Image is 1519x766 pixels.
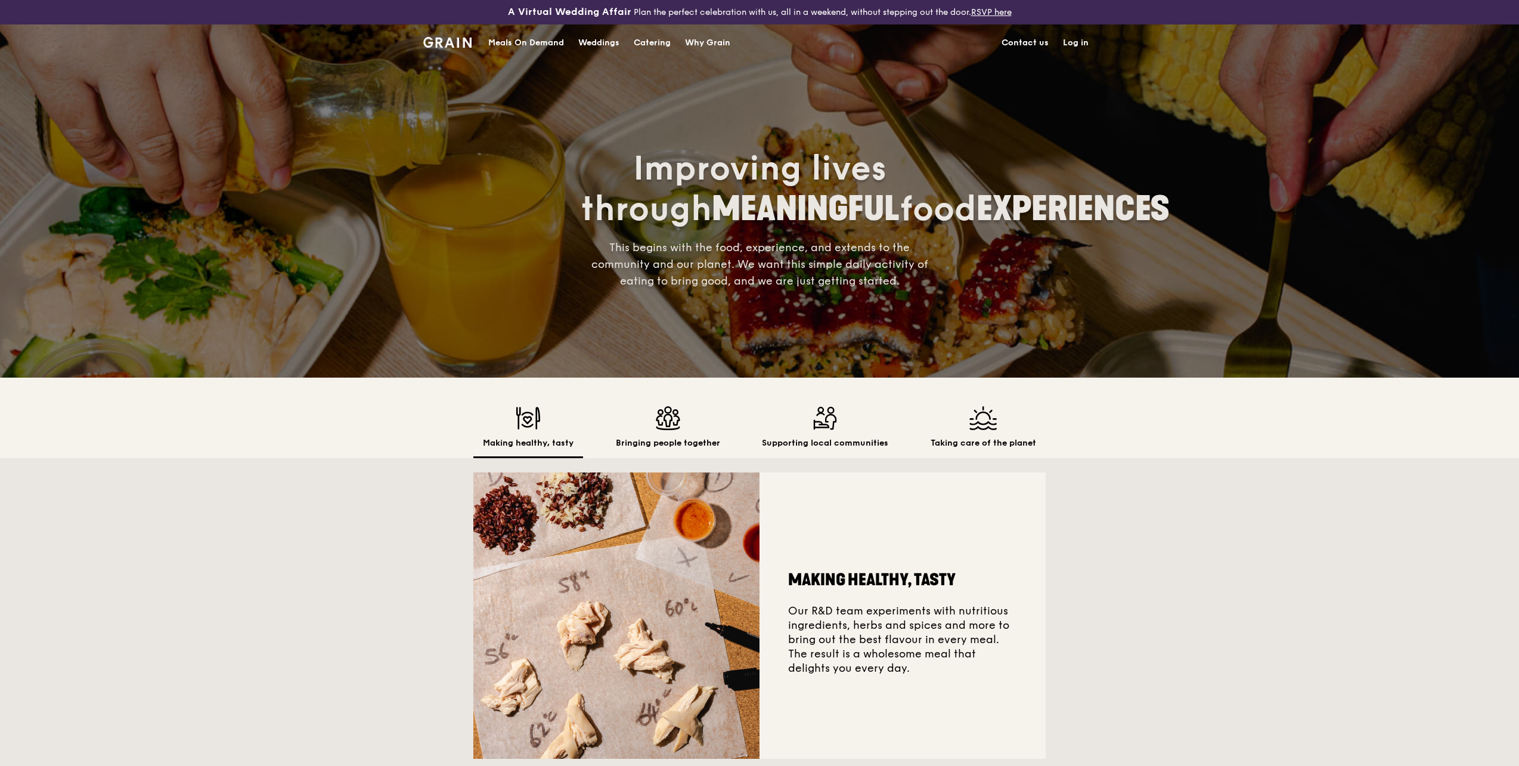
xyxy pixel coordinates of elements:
[685,25,730,61] div: Why Grain
[473,472,759,759] img: Making healthy, tasty
[423,24,472,60] a: GrainGrain
[578,25,619,61] div: Weddings
[423,37,472,48] img: Grain
[627,25,678,61] a: Catering
[634,25,671,61] div: Catering
[488,25,564,61] div: Meals On Demand
[931,406,1036,430] img: Taking care of the planet
[571,25,627,61] a: Weddings
[994,25,1056,61] a: Contact us
[759,472,1046,759] div: Our R&D team experiments with nutritious ingredients, herbs and spices and more to bring out the ...
[616,406,720,430] img: Bringing people together
[591,241,928,288] span: This begins with the food, experience, and extends to the community and our planet. We want this ...
[581,149,1170,230] span: Improving lives through food
[971,7,1012,17] a: RSVP here
[616,437,720,449] h2: Bringing people together
[416,5,1103,20] div: Plan the perfect celebration with us, all in a weekend, without stepping out the door.
[762,437,888,449] h2: Supporting local communities
[678,25,737,61] a: Why Grain
[483,406,573,430] img: Making healthy, tasty
[712,189,900,229] span: MEANINGFUL
[931,437,1036,449] h2: Taking care of the planet
[508,5,631,19] h3: A Virtual Wedding Affair
[1056,25,1096,61] a: Log in
[788,569,1017,591] h2: Making healthy, tasty
[762,406,888,430] img: Supporting local communities
[976,189,1170,229] span: EXPERIENCES
[483,437,573,449] h2: Making healthy, tasty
